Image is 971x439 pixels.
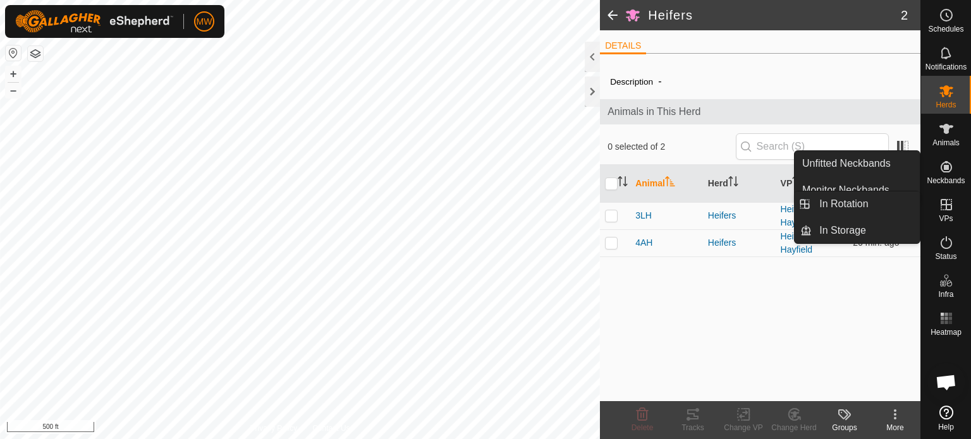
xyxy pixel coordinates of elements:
a: Unfitted Neckbands [795,151,920,176]
span: 3LH [635,209,652,222]
a: Privacy Policy [250,423,298,434]
span: Monitor Neckbands [802,183,889,198]
span: Delete [632,423,654,432]
div: Change VP [718,422,769,433]
a: Contact Us [312,423,350,434]
span: In Storage [819,223,866,238]
span: MW [197,15,212,28]
span: Notifications [925,63,967,71]
p-sorticon: Activate to sort [665,178,675,188]
span: Infra [938,291,953,298]
p-sorticon: Activate to sort [618,178,628,188]
span: In Rotation [819,196,868,212]
span: Neckbands [927,177,965,184]
button: – [6,83,21,98]
th: Animal [630,165,703,203]
a: In Storage [812,218,920,243]
div: Heifers [708,209,771,222]
div: Open chat [927,363,965,401]
a: In Rotation [812,191,920,217]
button: Reset Map [6,45,21,61]
button: + [6,66,21,81]
a: Monitor Neckbands [795,177,920,203]
p-sorticon: Activate to sort [792,178,802,188]
span: 4AH [635,236,652,250]
span: Heatmap [931,328,962,336]
span: - [653,71,666,92]
input: Search (S) [736,133,889,160]
div: Groups [819,422,870,433]
p-sorticon: Activate to sort [728,178,738,188]
div: Tracks [668,422,718,433]
span: Status [935,253,956,260]
li: DETAILS [600,39,646,54]
div: More [870,422,920,433]
span: Help [938,423,954,431]
a: Heifers - Hayfield [781,204,814,227]
button: Map Layers [28,46,43,61]
div: Heifers [708,236,771,250]
span: Animals in This Herd [608,104,913,119]
span: 0 selected of 2 [608,140,735,153]
th: Herd [703,165,776,203]
img: Gallagher Logo [15,10,173,33]
span: 2 [901,6,908,25]
li: In Rotation [795,191,920,217]
span: Schedules [928,25,963,33]
span: VPs [939,215,953,222]
label: Description [610,77,653,87]
div: Change Herd [769,422,819,433]
h2: Heifers [648,8,901,23]
li: In Storage [795,218,920,243]
a: Heifers - Hayfield [781,231,814,255]
span: Unfitted Neckbands [802,156,891,171]
span: Animals [932,139,960,147]
a: Help [921,400,971,436]
th: VP [776,165,848,203]
span: Herds [936,101,956,109]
